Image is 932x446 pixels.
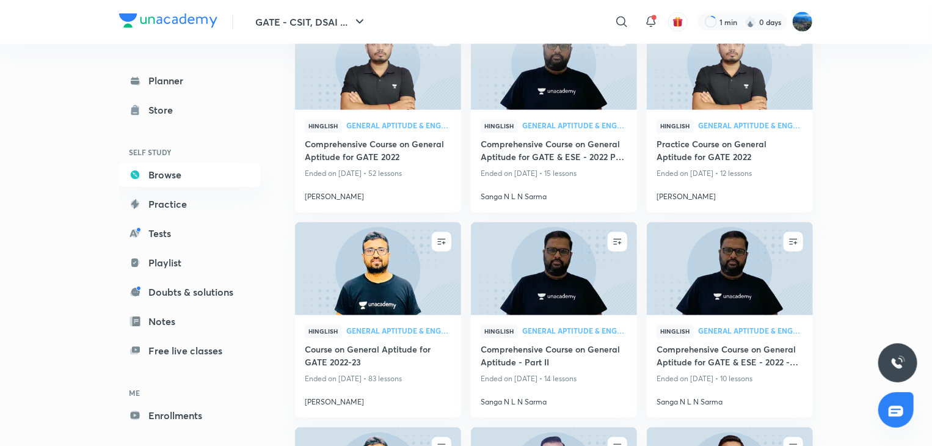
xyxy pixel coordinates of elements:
[346,122,451,131] a: General Aptitude & Engg Mathematics
[469,16,638,111] img: new-thumbnail
[119,68,261,93] a: Planner
[481,138,627,166] a: Comprehensive Course on General Aptitude for GATE & ESE - 2022 Part III
[305,138,451,166] a: Comprehensive Course on General Aptitude for GATE 2022
[657,343,803,371] a: Comprehensive Course on General Aptitude for GATE & ESE - 2022 - Part I
[481,392,627,408] a: Sanga N L N Sarma
[522,122,627,131] a: General Aptitude & Engg Mathematics
[119,192,261,216] a: Practice
[890,356,905,370] img: ttu
[295,17,461,110] a: new-thumbnail
[645,16,814,111] img: new-thumbnail
[305,371,451,387] p: Ended on [DATE] • 83 lessons
[657,187,803,203] a: [PERSON_NAME]
[119,142,261,163] h6: SELF STUDY
[119,309,261,334] a: Notes
[471,222,637,315] a: new-thumbnail
[119,13,217,31] a: Company Logo
[481,371,627,387] p: Ended on [DATE] • 14 lessons
[469,221,638,316] img: new-thumbnail
[119,13,217,28] img: Company Logo
[346,327,451,336] a: General Aptitude & Engg Mathematics
[657,138,803,166] a: Practice Course on General Aptitude for GATE 2022
[305,325,341,338] span: Hinglish
[698,122,803,131] a: General Aptitude & Engg Mathematics
[305,120,341,133] span: Hinglish
[305,187,451,203] a: [PERSON_NAME]
[481,325,517,338] span: Hinglish
[481,187,627,203] a: Sanga N L N Sarma
[657,120,693,133] span: Hinglish
[305,343,451,371] a: Course on General Aptitude for GATE 2022-23
[522,122,627,130] span: General Aptitude & Engg Mathematics
[119,338,261,363] a: Free live classes
[657,371,803,387] p: Ended on [DATE] • 10 lessons
[305,392,451,408] a: [PERSON_NAME]
[295,222,461,315] a: new-thumbnail
[148,103,180,117] div: Store
[745,16,757,28] img: streak
[657,392,803,408] a: Sanga N L N Sarma
[481,343,627,371] a: Comprehensive Course on General Aptitude - Part II
[657,325,693,338] span: Hinglish
[471,17,637,110] a: new-thumbnail
[346,122,451,130] span: General Aptitude & Engg Mathematics
[645,221,814,316] img: new-thumbnail
[119,221,261,246] a: Tests
[293,221,462,316] img: new-thumbnail
[792,12,813,32] img: Karthik Koduri
[647,222,813,315] a: new-thumbnail
[119,250,261,275] a: Playlist
[305,166,451,182] p: Ended on [DATE] • 52 lessons
[698,122,803,130] span: General Aptitude & Engg Mathematics
[119,382,261,403] h6: ME
[522,327,627,335] span: General Aptitude & Engg Mathematics
[119,98,261,122] a: Store
[672,16,683,27] img: avatar
[346,327,451,335] span: General Aptitude & Engg Mathematics
[293,16,462,111] img: new-thumbnail
[647,17,813,110] a: new-thumbnail
[119,280,261,304] a: Doubts & solutions
[522,327,627,336] a: General Aptitude & Engg Mathematics
[119,163,261,187] a: Browse
[119,403,261,428] a: Enrollments
[668,12,688,32] button: avatar
[481,166,627,182] p: Ended on [DATE] • 15 lessons
[698,327,803,335] span: General Aptitude & Engg Mathematics
[481,120,517,133] span: Hinglish
[698,327,803,336] a: General Aptitude & Engg Mathematics
[657,166,803,182] p: Ended on [DATE] • 12 lessons
[248,10,374,34] button: GATE - CSIT, DSAI ...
